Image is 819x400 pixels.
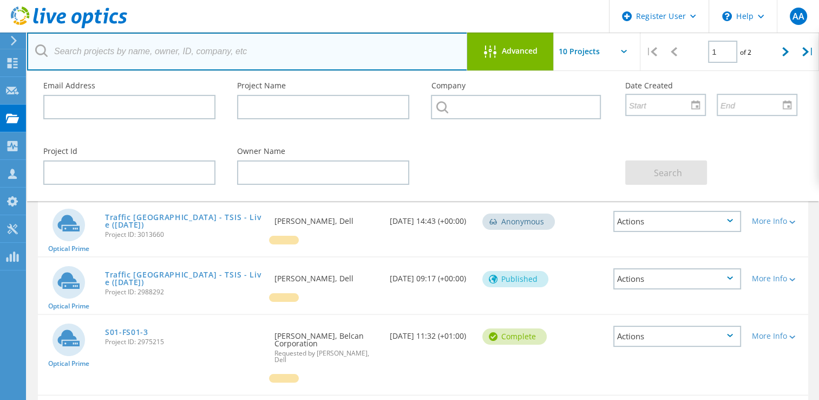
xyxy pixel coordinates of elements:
span: Requested by [PERSON_NAME], Dell [274,350,379,363]
span: Project ID: 2988292 [105,289,264,295]
div: [PERSON_NAME], Dell [269,200,384,236]
div: Anonymous [482,214,555,230]
span: Project ID: 3013660 [105,231,264,238]
div: Actions [613,326,741,347]
input: Start [626,94,697,115]
label: Company [431,82,603,89]
div: [DATE] 11:32 (+01:00) [384,315,477,351]
div: [PERSON_NAME], Dell [269,257,384,293]
label: Date Created [625,82,797,89]
span: Search [654,167,682,179]
a: Traffic [GEOGRAPHIC_DATA] - TSIS - Live ([DATE]) [105,214,264,229]
div: Complete [482,328,547,345]
input: End [718,94,789,115]
label: Project Name [237,82,409,89]
button: Search [625,160,707,185]
div: | [640,33,663,71]
div: | [797,33,819,71]
label: Owner Name [237,147,409,155]
div: [DATE] 09:17 (+00:00) [384,257,477,293]
a: S01-FS01-3 [105,328,148,336]
span: of 2 [740,48,751,57]
span: Optical Prime [48,246,89,252]
label: Email Address [43,82,215,89]
div: [DATE] 14:43 (+00:00) [384,200,477,236]
div: More Info [752,217,803,225]
a: Live Optics Dashboard [11,23,127,30]
svg: \n [722,11,732,21]
span: Optical Prime [48,303,89,309]
div: More Info [752,275,803,282]
div: [PERSON_NAME], Belcan Corporation [269,315,384,374]
input: Search projects by name, owner, ID, company, etc [27,33,468,70]
div: Actions [613,211,741,232]
div: Published [482,271,548,287]
div: More Info [752,332,803,340]
div: Actions [613,268,741,289]
span: Advanced [502,47,538,55]
span: AA [792,12,804,21]
label: Project Id [43,147,215,155]
span: Optical Prime [48,360,89,367]
span: Project ID: 2975215 [105,339,264,345]
a: Traffic [GEOGRAPHIC_DATA] - TSIS - Live ([DATE]) [105,271,264,286]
